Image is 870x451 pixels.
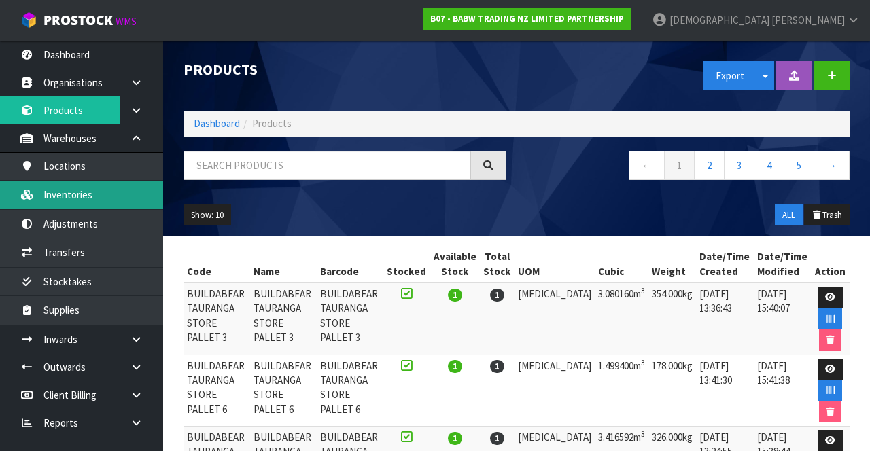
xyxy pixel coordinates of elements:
[664,151,695,180] a: 1
[754,355,812,427] td: [DATE] 15:41:38
[527,151,850,184] nav: Page navigation
[317,246,383,283] th: Barcode
[317,355,383,427] td: BUILDABEAR TAURANGA STORE PALLET 6
[641,358,645,367] sup: 3
[754,246,812,283] th: Date/Time Modified
[775,204,803,226] button: ALL
[250,283,317,355] td: BUILDABEAR TAURANGA STORE PALLET 3
[448,432,462,445] span: 1
[696,283,754,355] td: [DATE] 13:36:43
[515,355,595,427] td: [MEDICAL_DATA]
[383,246,430,283] th: Stocked
[754,151,784,180] a: 4
[641,429,645,439] sup: 3
[250,246,317,283] th: Name
[20,12,37,29] img: cube-alt.png
[696,246,754,283] th: Date/Time Created
[184,355,250,427] td: BUILDABEAR TAURANGA STORE PALLET 6
[754,283,812,355] td: [DATE] 15:40:07
[641,286,645,295] sup: 3
[648,283,696,355] td: 354.000kg
[430,13,624,24] strong: B07 - BABW TRADING NZ LIMITED PARTNERSHIP
[812,246,850,283] th: Action
[696,355,754,427] td: [DATE] 13:41:30
[184,204,231,226] button: Show: 10
[784,151,814,180] a: 5
[184,246,250,283] th: Code
[184,283,250,355] td: BUILDABEAR TAURANGA STORE PALLET 3
[252,117,292,130] span: Products
[724,151,754,180] a: 3
[595,246,648,283] th: Cubic
[648,355,696,427] td: 178.000kg
[515,283,595,355] td: [MEDICAL_DATA]
[448,360,462,373] span: 1
[703,61,757,90] button: Export
[515,246,595,283] th: UOM
[490,432,504,445] span: 1
[804,204,850,226] button: Trash
[184,61,506,77] h1: Products
[648,246,696,283] th: Weight
[595,355,648,427] td: 1.499400m
[430,246,480,283] th: Available Stock
[116,15,137,28] small: WMS
[317,283,383,355] td: BUILDABEAR TAURANGA STORE PALLET 3
[595,283,648,355] td: 3.080160m
[250,355,317,427] td: BUILDABEAR TAURANGA STORE PALLET 6
[771,14,845,26] span: [PERSON_NAME]
[694,151,725,180] a: 2
[184,151,471,180] input: Search products
[814,151,850,180] a: →
[194,117,240,130] a: Dashboard
[669,14,769,26] span: [DEMOGRAPHIC_DATA]
[480,246,515,283] th: Total Stock
[490,360,504,373] span: 1
[490,289,504,302] span: 1
[448,289,462,302] span: 1
[43,12,113,29] span: ProStock
[629,151,665,180] a: ←
[423,8,631,30] a: B07 - BABW TRADING NZ LIMITED PARTNERSHIP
